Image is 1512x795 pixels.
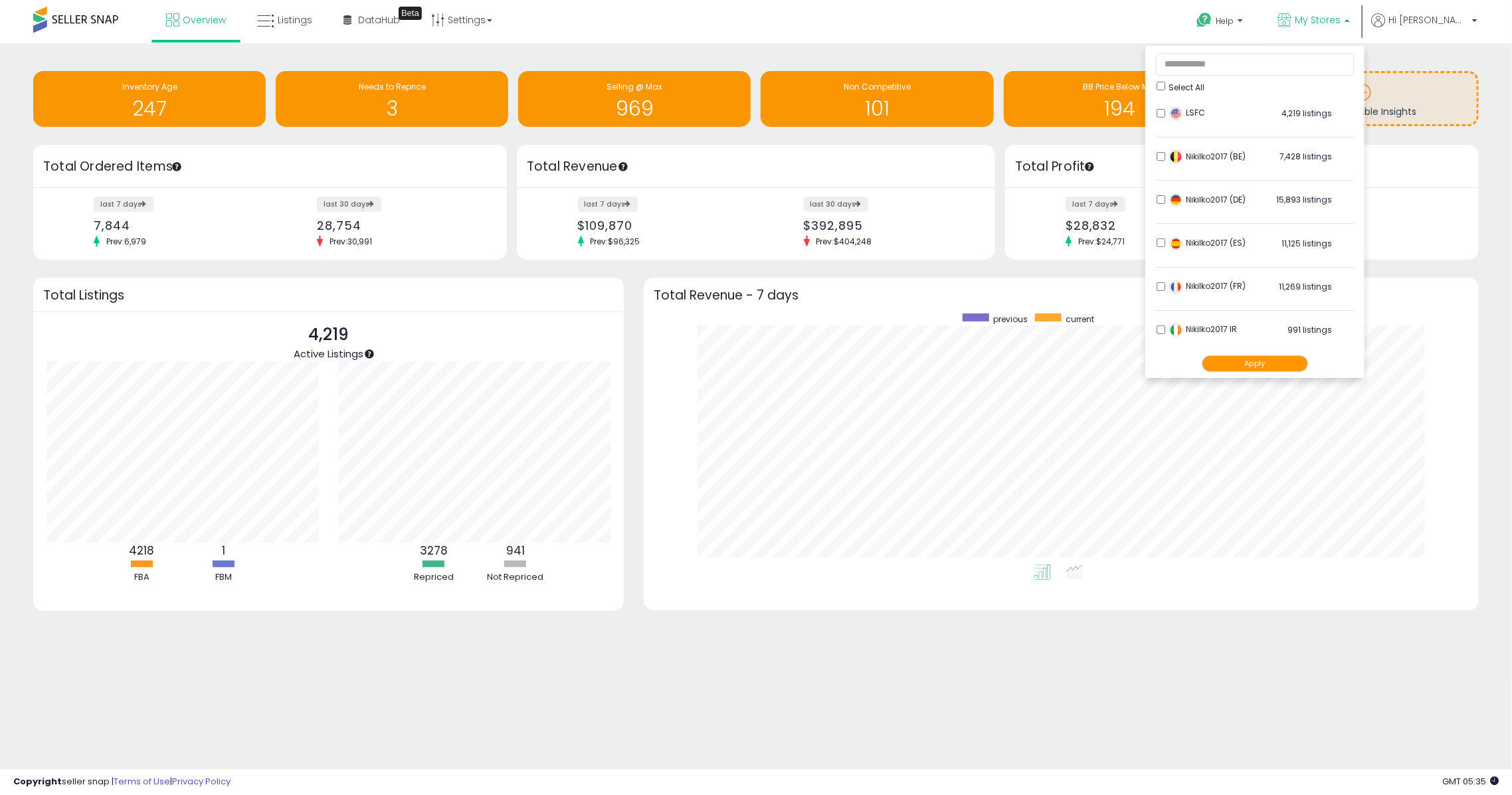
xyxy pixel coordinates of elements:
[1281,108,1332,119] span: 4,219 listings
[1371,13,1477,43] a: Hi [PERSON_NAME]
[43,157,497,176] h3: Total Ordered Items
[617,161,629,173] div: Tooltip anchor
[317,219,483,232] div: 28,754
[578,219,746,232] div: $109,870
[654,290,1469,300] h3: Total Revenue - 7 days
[1015,157,1469,176] h3: Total Profit
[276,71,508,127] a: Needs to Reprice 3
[476,571,555,584] div: Not Repriced
[294,322,363,347] p: 4,219
[363,348,375,360] div: Tooltip anchor
[358,13,400,27] span: DataHub
[1169,280,1182,294] img: france.png
[183,13,226,27] span: Overview
[1072,236,1131,247] span: Prev: $24,771
[1066,219,1232,232] div: $28,832
[578,197,638,212] label: last 7 days
[1287,324,1332,335] span: 991 listings
[518,71,751,127] a: Selling @ Max 969
[525,98,744,120] h1: 969
[607,81,662,92] span: Selling @ Max
[1066,313,1095,325] span: current
[1010,98,1230,120] h1: 194
[1196,12,1212,29] i: Get Help
[804,197,868,212] label: last 30 days
[1169,193,1182,207] img: germany.png
[810,236,879,247] span: Prev: $404,248
[100,236,153,247] span: Prev: 6,979
[1279,151,1332,162] span: 7,428 listings
[33,71,266,127] a: Inventory Age 247
[278,13,312,27] span: Listings
[1289,219,1456,232] div: $100,473
[584,236,647,247] span: Prev: $96,325
[1169,323,1237,335] span: Nikilko2017 IR
[1169,82,1204,93] span: Select All
[102,571,181,584] div: FBA
[527,157,985,176] h3: Total Revenue
[1202,355,1308,372] button: Apply
[1169,237,1246,248] span: Nikilko2017 (ES)
[1186,2,1256,43] a: Help
[1276,194,1332,205] span: 15,893 listings
[94,197,153,212] label: last 7 days
[1169,150,1182,163] img: belgium.png
[1169,107,1205,118] span: LSFC
[1281,238,1332,249] span: 11,125 listings
[1169,151,1246,162] span: Nikilko2017 (BE)
[171,161,183,173] div: Tooltip anchor
[804,219,972,232] div: $392,895
[183,571,263,584] div: FBM
[1169,237,1182,250] img: spain.png
[294,347,363,361] span: Active Listings
[420,543,448,559] b: 3278
[1216,15,1234,27] span: Help
[1084,161,1095,173] div: Tooltip anchor
[1066,197,1125,212] label: last 7 days
[282,98,502,120] h1: 3
[761,71,993,127] a: Non Competitive 101
[1169,280,1246,292] span: Nikilko2017 (FR)
[222,543,225,559] b: 1
[359,81,426,92] span: Needs to Reprice
[767,98,987,120] h1: 101
[94,219,260,232] div: 7,844
[129,543,154,559] b: 4218
[1388,13,1468,27] span: Hi [PERSON_NAME]
[1295,13,1341,27] span: My Stores
[40,98,259,120] h1: 247
[1169,323,1182,337] img: ireland.png
[1169,107,1182,120] img: usa.png
[399,7,422,20] div: Tooltip anchor
[122,81,177,92] span: Inventory Age
[317,197,381,212] label: last 30 days
[323,236,379,247] span: Prev: 30,991
[43,290,614,300] h3: Total Listings
[844,81,911,92] span: Non Competitive
[1279,281,1332,292] span: 11,269 listings
[994,313,1028,325] span: previous
[1004,71,1236,127] a: BB Price Below Min 194
[506,543,525,559] b: 941
[394,571,474,584] div: Repriced
[1084,81,1157,92] span: BB Price Below Min
[1169,194,1246,205] span: Nikilko2017 (DE)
